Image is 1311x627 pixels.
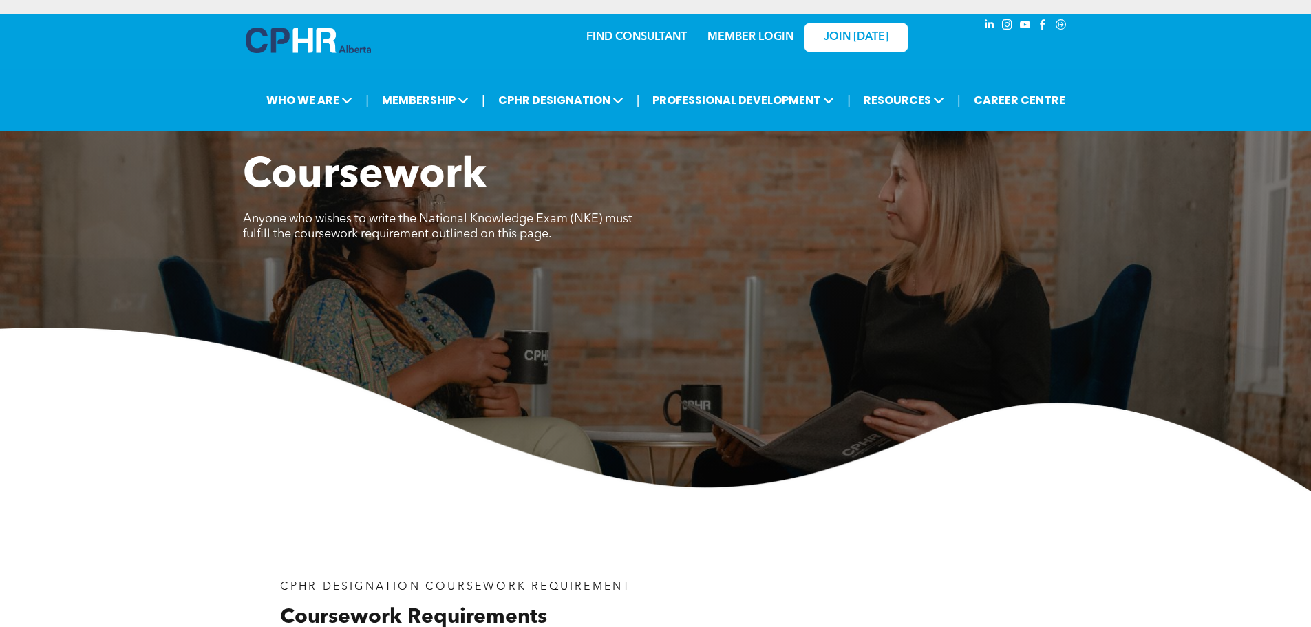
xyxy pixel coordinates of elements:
a: FIND CONSULTANT [586,32,687,43]
a: CAREER CENTRE [970,87,1069,113]
a: facebook [1036,17,1051,36]
a: JOIN [DATE] [804,23,908,52]
span: PROFESSIONAL DEVELOPMENT [648,87,838,113]
img: A blue and white logo for cp alberta [246,28,371,53]
span: Coursework [243,156,487,197]
li: | [847,86,851,114]
li: | [365,86,369,114]
span: CPHR DESIGNATION [494,87,628,113]
a: MEMBER LOGIN [707,32,793,43]
li: | [637,86,640,114]
a: youtube [1018,17,1033,36]
span: CPHR DESIGNATION COURSEWORK REQUIREMENT [280,582,632,593]
a: instagram [1000,17,1015,36]
span: Anyone who wishes to write the National Knowledge Exam (NKE) must fulfill the coursework requirem... [243,213,632,240]
span: MEMBERSHIP [378,87,473,113]
span: RESOURCES [860,87,948,113]
span: WHO WE ARE [262,87,356,113]
li: | [957,86,961,114]
a: linkedin [982,17,997,36]
a: Social network [1054,17,1069,36]
li: | [482,86,485,114]
span: JOIN [DATE] [824,31,888,44]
